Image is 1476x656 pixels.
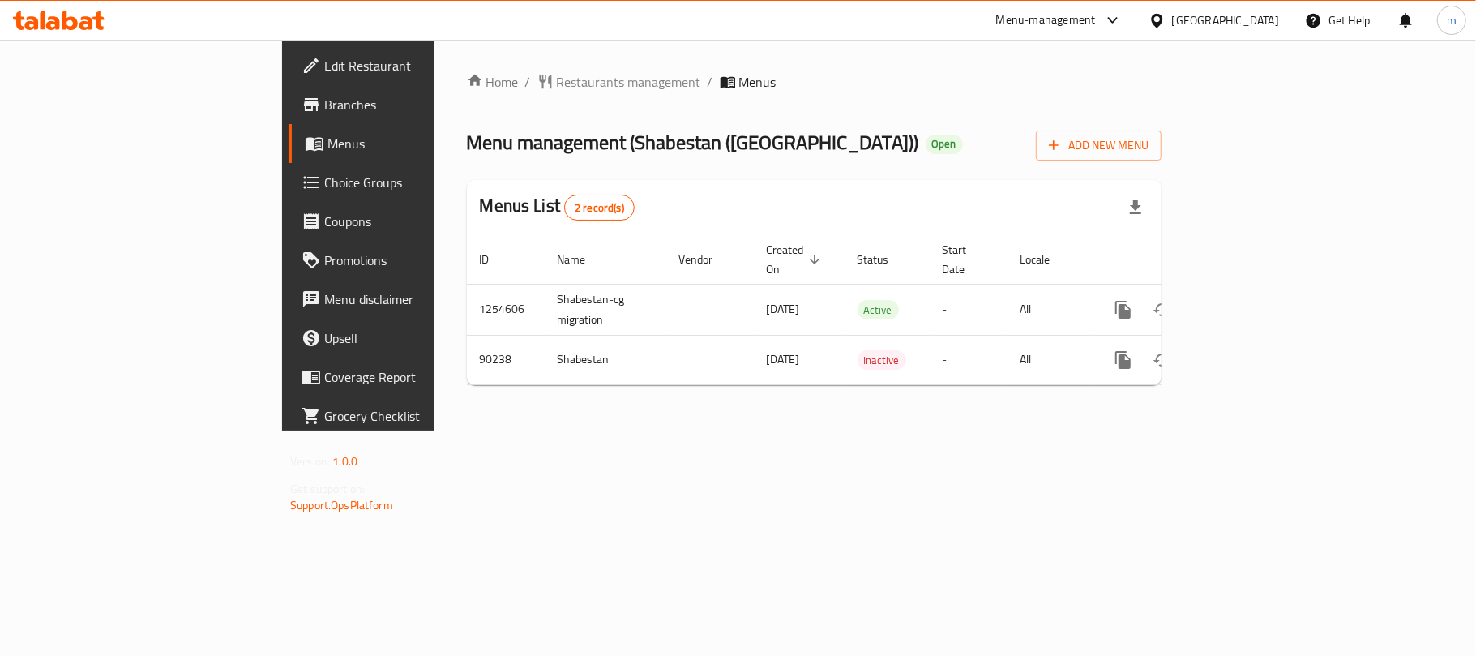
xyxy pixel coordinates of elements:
span: Created On [767,240,825,279]
table: enhanced table [467,235,1273,385]
span: Upsell [324,328,516,348]
button: Add New Menu [1036,131,1162,161]
td: Shabestan [545,335,666,384]
span: Get support on: [290,478,365,500]
span: ID [480,250,511,269]
div: Inactive [858,350,906,370]
button: Change Status [1143,341,1182,379]
span: [DATE] [767,349,800,370]
td: All [1008,284,1091,335]
span: Coverage Report [324,367,516,387]
span: m [1447,11,1457,29]
div: Open [926,135,963,154]
button: more [1104,341,1143,379]
span: Menu disclaimer [324,289,516,309]
span: Inactive [858,351,906,370]
div: Export file [1116,188,1155,227]
li: / [708,72,713,92]
a: Branches [289,85,528,124]
div: Active [858,300,899,319]
a: Coupons [289,202,528,241]
a: Upsell [289,319,528,358]
a: Promotions [289,241,528,280]
span: Edit Restaurant [324,56,516,75]
button: more [1104,290,1143,329]
span: 2 record(s) [565,200,634,216]
span: Active [858,301,899,319]
span: Menus [739,72,777,92]
span: Menu management ( Shabestan ([GEOGRAPHIC_DATA]) ) [467,124,919,161]
td: - [930,284,1008,335]
span: Promotions [324,251,516,270]
div: Menu-management [996,11,1096,30]
a: Choice Groups [289,163,528,202]
span: Name [558,250,607,269]
span: Vendor [679,250,734,269]
span: Grocery Checklist [324,406,516,426]
span: Open [926,137,963,151]
span: Branches [324,95,516,114]
a: Restaurants management [537,72,701,92]
td: - [930,335,1008,384]
a: Coverage Report [289,358,528,397]
span: Status [858,250,910,269]
span: Start Date [943,240,988,279]
a: Menu disclaimer [289,280,528,319]
a: Menus [289,124,528,163]
span: Locale [1020,250,1072,269]
td: All [1008,335,1091,384]
button: Change Status [1143,290,1182,329]
div: Total records count [564,195,635,221]
th: Actions [1091,235,1273,285]
span: Version: [290,451,330,472]
td: Shabestan-cg migration [545,284,666,335]
a: Grocery Checklist [289,397,528,435]
a: Support.OpsPlatform [290,495,393,516]
span: Restaurants management [557,72,701,92]
span: 1.0.0 [332,451,357,472]
div: [GEOGRAPHIC_DATA] [1172,11,1279,29]
span: Add New Menu [1049,135,1149,156]
h2: Menus List [480,194,635,221]
span: Menus [327,134,516,153]
span: Coupons [324,212,516,231]
nav: breadcrumb [467,72,1162,92]
span: Choice Groups [324,173,516,192]
a: Edit Restaurant [289,46,528,85]
span: [DATE] [767,298,800,319]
